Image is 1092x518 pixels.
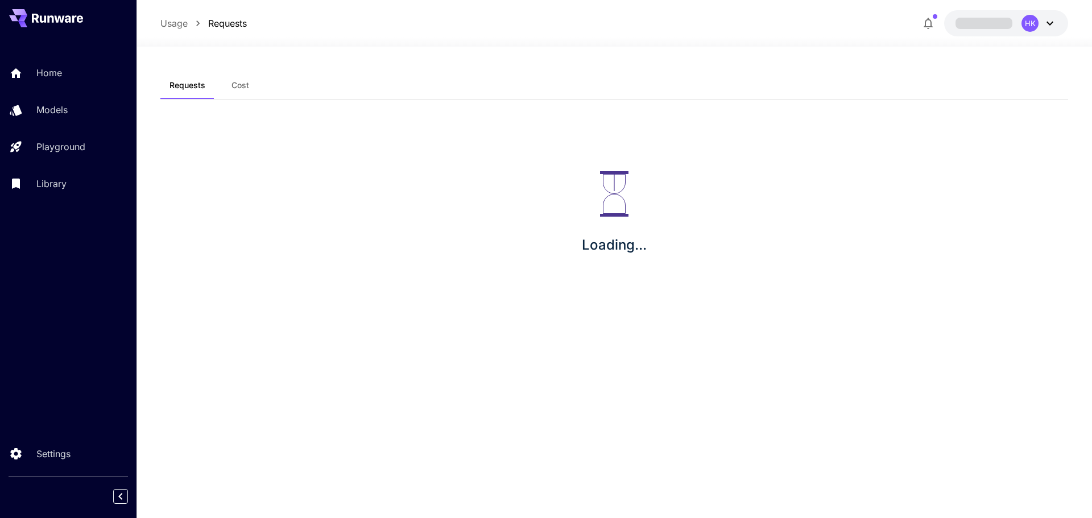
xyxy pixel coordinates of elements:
[36,177,67,190] p: Library
[231,80,249,90] span: Cost
[160,16,188,30] a: Usage
[36,66,62,80] p: Home
[582,235,647,255] p: Loading...
[208,16,247,30] a: Requests
[944,10,1068,36] button: HK
[160,16,247,30] nav: breadcrumb
[1021,15,1039,32] div: HK
[36,447,71,461] p: Settings
[122,486,136,507] div: Collapse sidebar
[36,140,85,154] p: Playground
[113,489,128,504] button: Collapse sidebar
[169,80,205,90] span: Requests
[36,103,68,117] p: Models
